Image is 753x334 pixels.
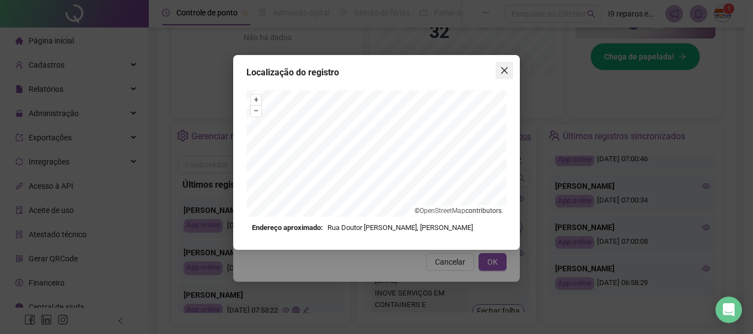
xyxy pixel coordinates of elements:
[246,66,507,79] div: Localização do registro
[415,207,503,215] li: © contributors.
[716,297,742,323] div: Open Intercom Messenger
[251,95,261,105] button: +
[500,66,509,75] span: close
[419,207,465,215] a: OpenStreetMap
[496,62,513,79] button: Close
[252,222,501,233] div: Rua Doutor [PERSON_NAME], [PERSON_NAME]
[251,106,261,116] button: –
[252,222,323,233] strong: Endereço aproximado:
